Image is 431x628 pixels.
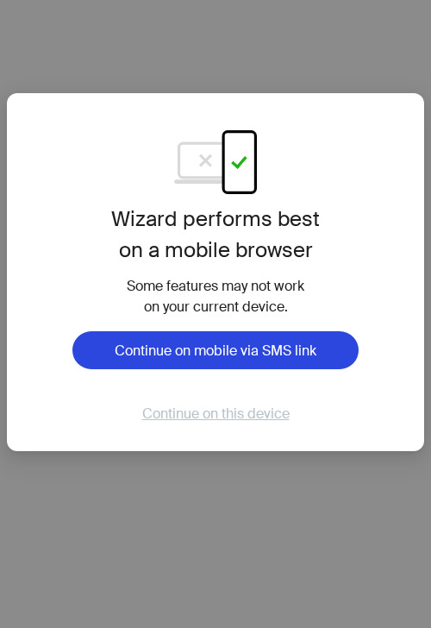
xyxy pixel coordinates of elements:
[142,405,290,423] span: Continue on this device
[71,276,360,317] div: Some features may not work on your current device.
[128,404,303,424] button: Continue on this device
[115,342,316,360] span: Continue on mobile via SMS link
[71,204,360,266] h1: Wizard performs best on a mobile browser
[72,331,359,369] button: Continue on mobile via SMS link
